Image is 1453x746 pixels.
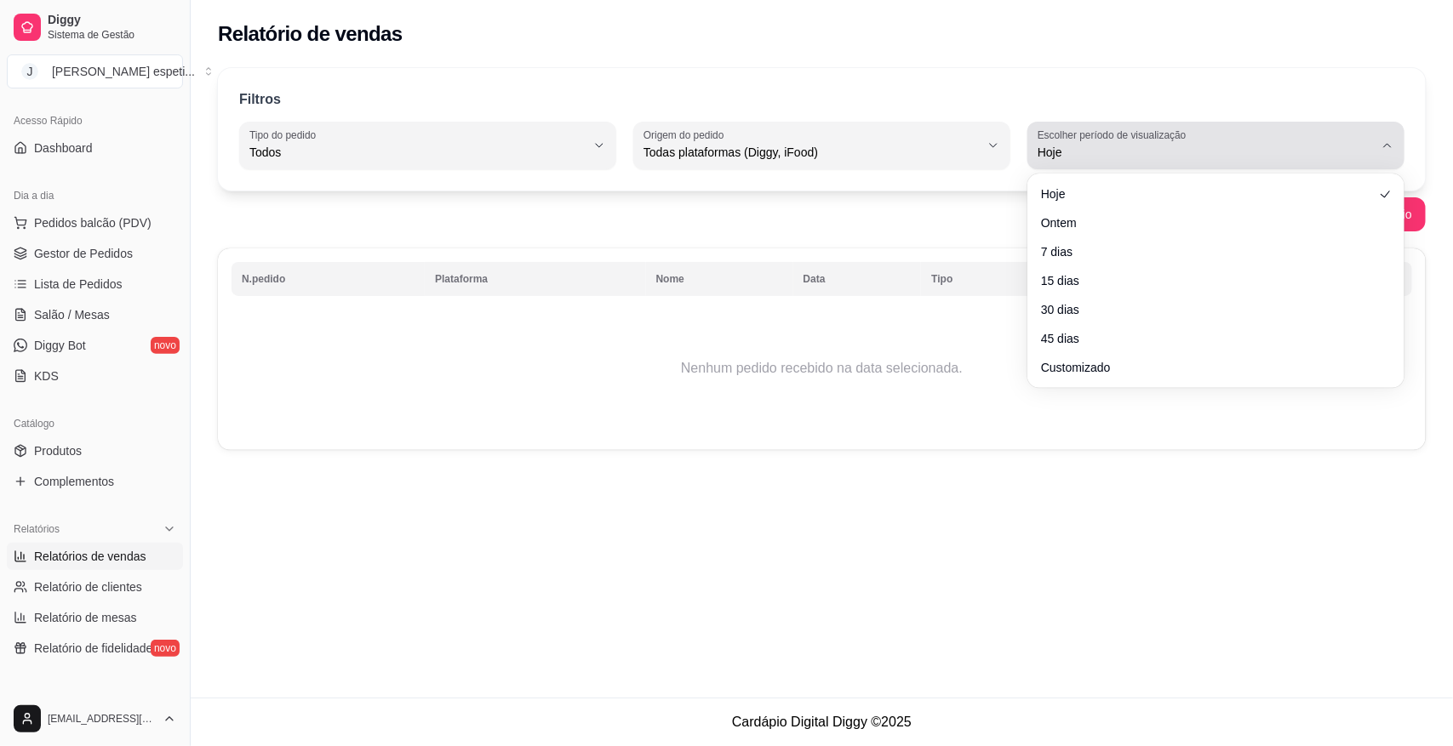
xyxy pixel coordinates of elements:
span: 15 dias [1041,272,1374,289]
span: Ontem [1041,214,1374,231]
button: Select a team [7,54,183,88]
div: [PERSON_NAME] espeti ... [52,63,195,80]
span: Produtos [34,442,82,459]
span: Relatório de fidelidade [34,640,152,657]
th: N.pedido [232,262,425,296]
div: Gerenciar [7,682,183,709]
th: Nome [646,262,793,296]
span: Salão / Mesas [34,306,110,323]
h2: Relatório de vendas [218,20,403,48]
span: Diggy Bot [34,337,86,354]
span: Diggy [48,13,176,28]
span: Relatórios de vendas [34,548,146,565]
div: Acesso Rápido [7,107,183,134]
span: Pedidos balcão (PDV) [34,214,152,231]
span: Sistema de Gestão [48,28,176,42]
footer: Cardápio Digital Diggy © 2025 [191,698,1453,746]
label: Escolher período de visualização [1038,128,1192,142]
span: Relatório de mesas [34,609,137,626]
span: Hoje [1041,185,1374,202]
span: 30 dias [1041,301,1374,318]
span: Todas plataformas (Diggy, iFood) [644,144,980,161]
span: J [21,63,38,80]
p: Filtros [239,89,281,110]
span: Customizado [1041,359,1374,376]
span: Lista de Pedidos [34,276,123,293]
td: Nenhum pedido recebido na data selecionada. [232,300,1412,436]
span: Hoje [1038,144,1374,161]
label: Origem do pedido [644,128,729,142]
span: KDS [34,367,59,384]
th: Data [793,262,922,296]
span: 45 dias [1041,330,1374,347]
label: Tipo do pedido [249,128,322,142]
div: Dia a dia [7,182,183,209]
span: Complementos [34,473,114,490]
th: Plataforma [425,262,645,296]
span: [EMAIL_ADDRESS][DOMAIN_NAME] [48,712,156,726]
span: Relatório de clientes [34,578,142,595]
span: Relatórios [14,522,60,536]
th: Tipo [921,262,1047,296]
span: Todos [249,144,586,161]
span: Dashboard [34,140,93,157]
div: Catálogo [7,410,183,437]
span: Gestor de Pedidos [34,245,133,262]
span: 7 dias [1041,243,1374,260]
